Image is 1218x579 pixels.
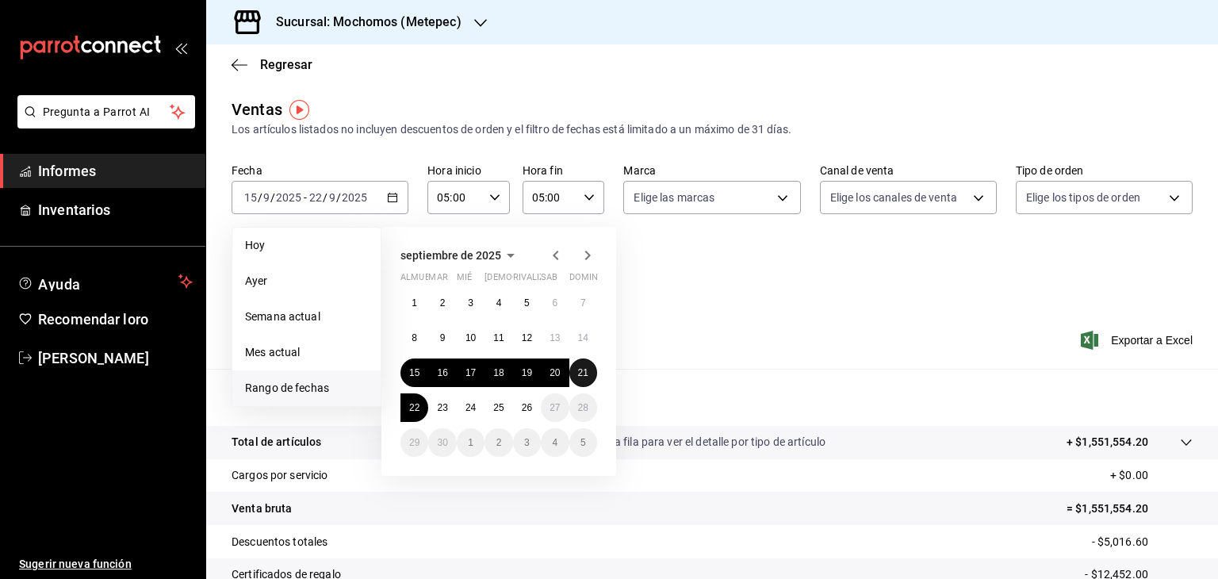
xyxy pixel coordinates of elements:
font: Regresar [260,57,312,72]
font: Ayuda [38,276,81,293]
button: 17 de septiembre de 2025 [457,359,485,387]
font: rivalizar [513,272,557,282]
button: 23 de septiembre de 2025 [428,393,456,422]
input: -- [262,191,270,204]
font: 20 [550,367,560,378]
font: Total de artículos [232,435,321,448]
abbr: 20 de septiembre de 2025 [550,367,560,378]
font: [PERSON_NAME] [38,350,149,366]
abbr: 7 de septiembre de 2025 [580,297,586,309]
font: Descuentos totales [232,535,327,548]
button: 1 de septiembre de 2025 [400,289,428,317]
abbr: 2 de octubre de 2025 [496,437,502,448]
abbr: 3 de septiembre de 2025 [468,297,473,309]
button: Pregunta a Parrot AI [17,95,195,128]
font: 10 [465,332,476,343]
font: 11 [493,332,504,343]
abbr: 5 de octubre de 2025 [580,437,586,448]
button: 4 de septiembre de 2025 [485,289,512,317]
font: 22 [409,402,419,413]
font: 2 [496,437,502,448]
abbr: martes [428,272,447,289]
button: Marcador de información sobre herramientas [289,100,309,120]
button: septiembre de 2025 [400,246,520,265]
button: 3 de septiembre de 2025 [457,289,485,317]
abbr: viernes [513,272,557,289]
font: Canal de venta [820,164,894,177]
abbr: 23 de septiembre de 2025 [437,402,447,413]
font: 13 [550,332,560,343]
button: 16 de septiembre de 2025 [428,359,456,387]
button: abrir_cajón_menú [174,41,187,54]
font: Ayer [245,274,268,287]
font: Semana actual [245,310,320,323]
font: Informes [38,163,96,179]
abbr: 28 de septiembre de 2025 [578,402,588,413]
button: 29 de septiembre de 2025 [400,428,428,457]
button: 28 de septiembre de 2025 [569,393,597,422]
font: sab [541,272,557,282]
font: 12 [522,332,532,343]
font: 14 [578,332,588,343]
font: Fecha [232,164,262,177]
button: 27 de septiembre de 2025 [541,393,569,422]
font: 26 [522,402,532,413]
abbr: 17 de septiembre de 2025 [465,367,476,378]
button: 6 de septiembre de 2025 [541,289,569,317]
font: Marca [623,164,656,177]
abbr: 19 de septiembre de 2025 [522,367,532,378]
font: 28 [578,402,588,413]
font: 17 [465,367,476,378]
font: + $0.00 [1110,469,1148,481]
button: 5 de septiembre de 2025 [513,289,541,317]
font: Pregunta a Parrot AI [43,105,151,118]
button: 25 de septiembre de 2025 [485,393,512,422]
font: 1 [412,297,417,309]
font: - [304,191,307,204]
font: Hora fin [523,164,563,177]
abbr: 30 de septiembre de 2025 [437,437,447,448]
font: Exportar a Excel [1111,334,1193,347]
font: Recomendar loro [38,311,148,328]
abbr: jueves [485,272,578,289]
font: 2 [440,297,446,309]
font: Elige las marcas [634,191,714,204]
font: Hora inicio [427,164,481,177]
button: 12 de septiembre de 2025 [513,324,541,352]
font: 6 [552,297,557,309]
font: 5 [580,437,586,448]
button: 14 de septiembre de 2025 [569,324,597,352]
abbr: 25 de septiembre de 2025 [493,402,504,413]
font: Mes actual [245,346,300,359]
font: 23 [437,402,447,413]
font: 30 [437,437,447,448]
button: 4 de octubre de 2025 [541,428,569,457]
abbr: 2 de septiembre de 2025 [440,297,446,309]
font: Cargos por servicio [232,469,328,481]
font: 5 [524,297,530,309]
abbr: 4 de septiembre de 2025 [496,297,502,309]
button: 15 de septiembre de 2025 [400,359,428,387]
font: 18 [493,367,504,378]
font: 27 [550,402,560,413]
abbr: 8 de septiembre de 2025 [412,332,417,343]
button: Exportar a Excel [1084,331,1193,350]
abbr: 11 de septiembre de 2025 [493,332,504,343]
font: 4 [496,297,502,309]
input: ---- [275,191,302,204]
abbr: 3 de octubre de 2025 [524,437,530,448]
button: Regresar [232,57,312,72]
abbr: miércoles [457,272,472,289]
font: 24 [465,402,476,413]
abbr: domingo [569,272,607,289]
abbr: 5 de septiembre de 2025 [524,297,530,309]
abbr: 21 de septiembre de 2025 [578,367,588,378]
abbr: 15 de septiembre de 2025 [409,367,419,378]
font: mié [457,272,472,282]
font: Ventas [232,100,282,119]
font: 8 [412,332,417,343]
abbr: 6 de septiembre de 2025 [552,297,557,309]
font: 19 [522,367,532,378]
abbr: lunes [400,272,447,289]
font: Los artículos listados no incluyen descuentos de orden y el filtro de fechas está limitado a un m... [232,123,791,136]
